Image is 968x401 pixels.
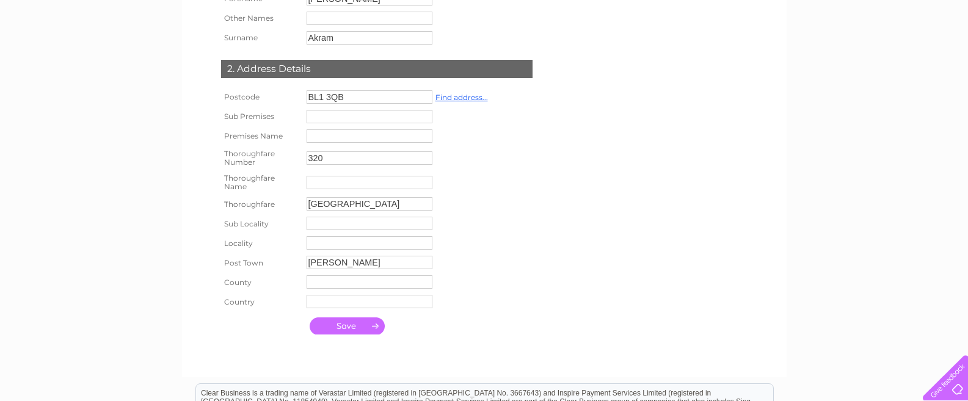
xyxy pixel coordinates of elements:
th: Thoroughfare Number [218,146,304,170]
a: Telecoms [818,52,854,61]
a: 0333 014 3131 [738,6,822,21]
div: 2. Address Details [221,60,533,78]
div: Clear Business is a trading name of Verastar Limited (registered in [GEOGRAPHIC_DATA] No. 3667643... [196,7,773,59]
th: Premises Name [218,126,304,146]
th: Thoroughfare [218,194,304,214]
th: Post Town [218,253,304,272]
img: logo.png [34,32,96,69]
th: Sub Premises [218,107,304,126]
th: Sub Locality [218,214,304,233]
a: Water [753,52,776,61]
th: County [218,272,304,292]
th: Postcode [218,87,304,107]
a: Log out [928,52,956,61]
a: Energy [784,52,810,61]
th: Other Names [218,9,304,28]
th: Country [218,292,304,311]
a: Blog [862,52,879,61]
a: Find address... [435,93,488,102]
th: Surname [218,28,304,48]
th: Locality [218,233,304,253]
th: Thoroughfare Name [218,170,304,195]
input: Submit [310,317,385,334]
a: Contact [887,52,917,61]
